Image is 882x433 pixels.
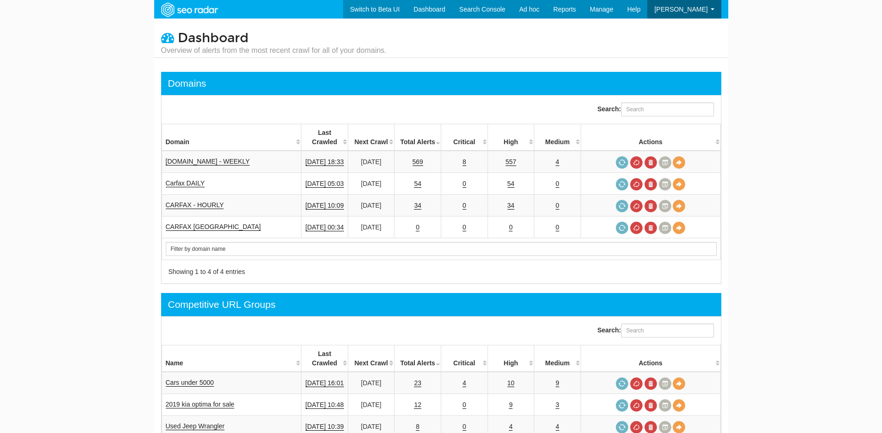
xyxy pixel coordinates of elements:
a: Cancel in-progress audit [630,156,643,169]
div: Competitive URL Groups [168,298,276,312]
img: SEORadar [157,1,221,18]
a: 0 [556,180,559,188]
a: Cancel in-progress audit [630,200,643,212]
span: Manage [590,6,613,13]
th: Actions: activate to sort column ascending [581,124,720,151]
td: [DATE] [348,372,394,394]
a: View Domain Overview [673,377,685,390]
td: [DATE] [348,394,394,416]
span: Reports [553,6,576,13]
a: 0 [556,223,559,231]
td: [DATE] [348,151,394,173]
a: 0 [556,202,559,210]
label: Search: [597,102,713,116]
a: Crawl History [659,178,671,191]
th: Critical: activate to sort column descending [441,124,488,151]
i:  [161,31,174,44]
a: CARFAX - HOURLY [166,201,224,209]
a: 0 [463,180,466,188]
input: Search [166,242,717,256]
a: Cars under 5000 [166,379,214,387]
td: [DATE] [348,195,394,216]
a: 0 [416,223,419,231]
a: [DATE] 16:01 [306,379,344,387]
a: Carfax DAILY [166,179,205,187]
td: [DATE] [348,173,394,195]
input: Search: [621,102,714,116]
th: High: activate to sort column descending [488,124,534,151]
a: 0 [509,223,513,231]
th: High: activate to sort column descending [488,345,534,372]
a: 34 [507,202,515,210]
a: Used Jeep Wrangler [166,422,225,430]
th: Total Alerts: activate to sort column ascending [394,124,441,151]
a: 4 [556,423,559,431]
a: 2019 kia optima for sale [166,401,235,408]
span: Help [627,6,641,13]
a: 0 [463,423,466,431]
small: Overview of alerts from the most recent crawl for all of your domains. [161,45,387,56]
a: CARFAX [GEOGRAPHIC_DATA] [166,223,261,231]
a: View Domain Overview [673,156,685,169]
a: View Domain Overview [673,178,685,191]
a: Delete most recent audit [644,178,657,191]
a: Cancel in-progress audit [630,222,643,234]
a: 12 [414,401,421,409]
a: Delete most recent audit [644,200,657,212]
a: 4 [463,379,466,387]
a: 0 [463,223,466,231]
a: Cancel in-progress audit [630,178,643,191]
a: 0 [463,202,466,210]
th: Next Crawl: activate to sort column descending [348,124,394,151]
input: Search: [621,324,714,337]
a: Delete most recent audit [644,377,657,390]
div: Domains [168,76,206,90]
a: Request a crawl [616,156,628,169]
a: 4 [556,158,559,166]
a: Delete most recent audit [644,399,657,412]
td: [DATE] [348,216,394,238]
a: 4 [509,423,513,431]
span: Dashboard [178,30,249,46]
a: 569 [413,158,423,166]
a: Cancel in-progress audit [630,399,643,412]
a: [DATE] 10:48 [306,401,344,409]
th: Total Alerts: activate to sort column ascending [394,345,441,372]
a: Request a crawl [616,377,628,390]
a: 557 [506,158,516,166]
span: [PERSON_NAME] [654,6,707,13]
a: 34 [414,202,421,210]
th: Last Crawled: activate to sort column descending [301,345,348,372]
th: Domain: activate to sort column ascending [162,124,301,151]
th: Actions: activate to sort column ascending [581,345,720,372]
label: Search: [597,324,713,337]
a: Crawl History [659,222,671,234]
a: Crawl History [659,377,671,390]
th: Medium: activate to sort column descending [534,345,581,372]
a: [DATE] 10:09 [306,202,344,210]
a: [DOMAIN_NAME] - WEEKLY [166,158,250,166]
span: Ad hoc [519,6,539,13]
a: Request a crawl [616,222,628,234]
a: Crawl History [659,200,671,212]
a: Delete most recent audit [644,156,657,169]
a: Delete most recent audit [644,222,657,234]
div: Showing 1 to 4 of 4 entries [169,267,430,276]
a: Request a crawl [616,200,628,212]
a: View Domain Overview [673,200,685,212]
th: Last Crawled: activate to sort column descending [301,124,348,151]
th: Medium: activate to sort column descending [534,124,581,151]
a: [DATE] 00:34 [306,223,344,231]
a: 54 [507,180,515,188]
a: [DATE] 05:03 [306,180,344,188]
a: Crawl History [659,399,671,412]
a: Request a crawl [616,399,628,412]
a: View Domain Overview [673,222,685,234]
a: 0 [463,401,466,409]
a: 10 [507,379,515,387]
a: 8 [463,158,466,166]
a: [DATE] 18:33 [306,158,344,166]
a: Cancel in-progress audit [630,377,643,390]
a: 3 [556,401,559,409]
span: Search Console [459,6,506,13]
